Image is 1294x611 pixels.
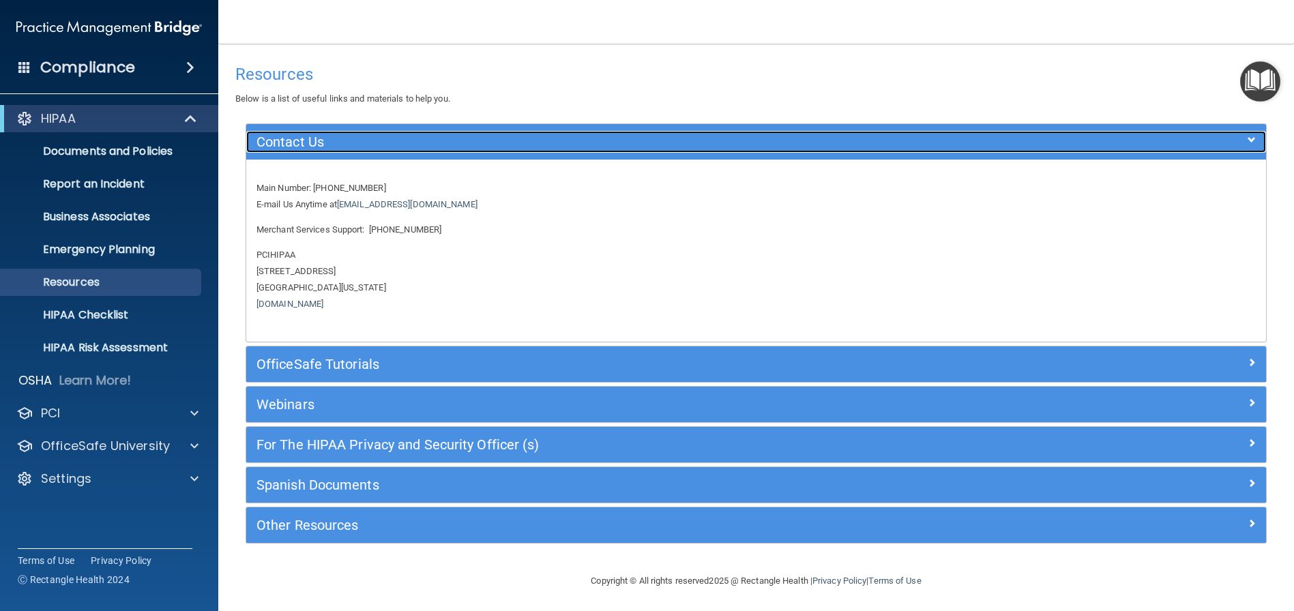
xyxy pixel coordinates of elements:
a: Webinars [256,393,1256,415]
p: OSHA [18,372,53,389]
a: Other Resources [256,514,1256,536]
p: PCIHIPAA [STREET_ADDRESS] [GEOGRAPHIC_DATA][US_STATE] [256,247,1256,312]
h5: OfficeSafe Tutorials [256,357,1001,372]
p: HIPAA [41,110,76,127]
p: Merchant Services Support: [PHONE_NUMBER] [256,222,1256,238]
h5: Other Resources [256,518,1001,533]
p: Documents and Policies [9,145,195,158]
a: Terms of Use [868,576,921,586]
span: Below is a list of useful links and materials to help you. [235,93,450,104]
button: Open Resource Center [1240,61,1280,102]
a: HIPAA [16,110,198,127]
p: Emergency Planning [9,243,195,256]
p: Business Associates [9,210,195,224]
img: PMB logo [16,14,202,42]
h5: Spanish Documents [256,477,1001,492]
a: Contact Us [256,131,1256,153]
a: Privacy Policy [812,576,866,586]
p: Settings [41,471,91,487]
h5: For The HIPAA Privacy and Security Officer (s) [256,437,1001,452]
p: OfficeSafe University [41,438,170,454]
p: Main Number: [PHONE_NUMBER] E-mail Us Anytime at [256,180,1256,213]
a: Terms of Use [18,554,74,567]
a: [DOMAIN_NAME] [256,299,323,309]
p: HIPAA Risk Assessment [9,341,195,355]
a: PCI [16,405,198,421]
h4: Resources [235,65,1277,83]
h5: Contact Us [256,134,1001,149]
p: Report an Incident [9,177,195,191]
h5: Webinars [256,397,1001,412]
iframe: Drift Widget Chat Controller [1058,514,1278,569]
a: Privacy Policy [91,554,152,567]
div: Copyright © All rights reserved 2025 @ Rectangle Health | | [508,559,1005,603]
a: OfficeSafe University [16,438,198,454]
p: Learn More! [59,372,132,389]
a: [EMAIL_ADDRESS][DOMAIN_NAME] [337,199,477,209]
p: HIPAA Checklist [9,308,195,322]
h4: Compliance [40,58,135,77]
a: OfficeSafe Tutorials [256,353,1256,375]
p: PCI [41,405,60,421]
a: Settings [16,471,198,487]
span: Ⓒ Rectangle Health 2024 [18,573,130,586]
p: Resources [9,275,195,289]
a: Spanish Documents [256,474,1256,496]
a: For The HIPAA Privacy and Security Officer (s) [256,434,1256,456]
